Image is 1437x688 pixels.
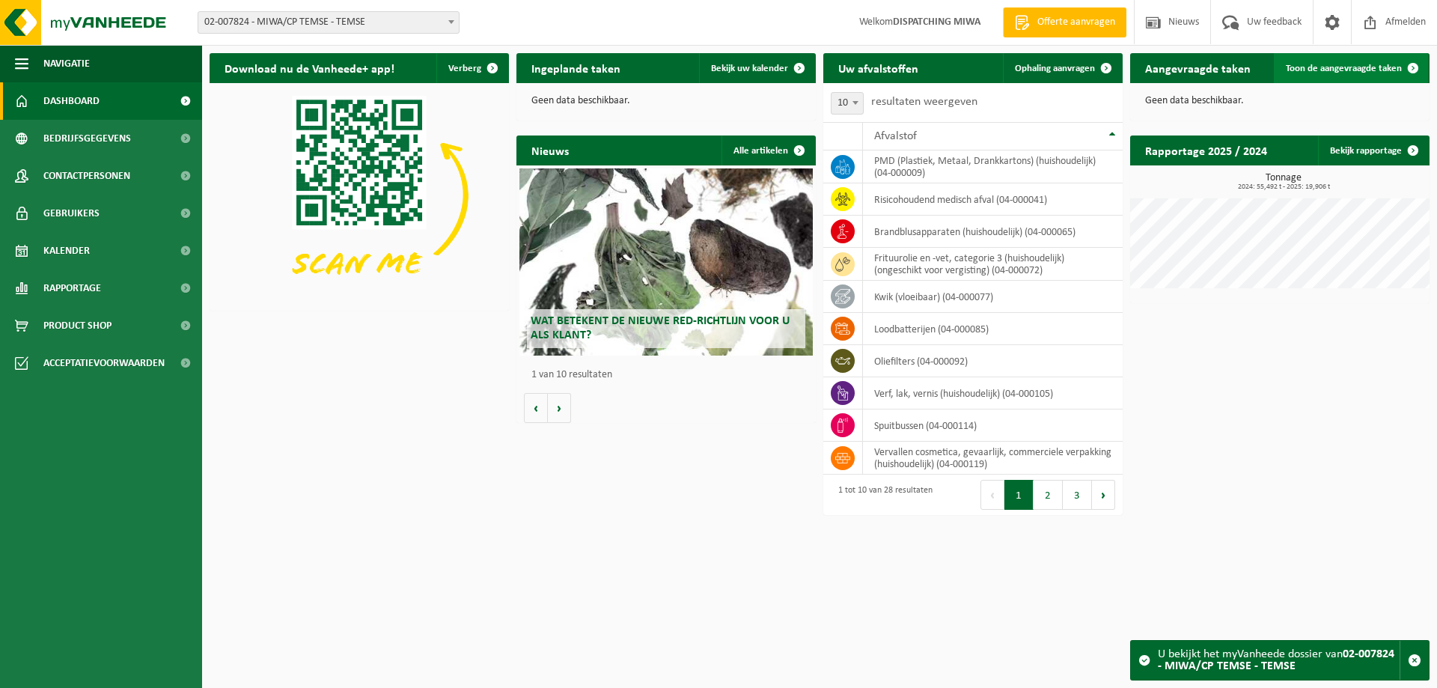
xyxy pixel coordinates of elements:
span: Verberg [448,64,481,73]
a: Offerte aanvragen [1003,7,1126,37]
td: spuitbussen (04-000114) [863,410,1123,442]
h2: Nieuws [516,136,584,165]
span: Kalender [43,232,90,270]
span: Offerte aanvragen [1034,15,1119,30]
p: Geen data beschikbaar. [531,96,801,106]
button: 1 [1004,480,1034,510]
button: 2 [1034,480,1063,510]
span: Bedrijfsgegevens [43,120,131,157]
button: Volgende [548,393,571,423]
td: frituurolie en -vet, categorie 3 (huishoudelijk) (ongeschikt voor vergisting) (04-000072) [863,248,1123,281]
span: 02-007824 - MIWA/CP TEMSE - TEMSE [198,12,459,33]
span: Bekijk uw kalender [711,64,788,73]
span: Acceptatievoorwaarden [43,344,165,382]
a: Bekijk uw kalender [699,53,814,83]
span: Product Shop [43,307,112,344]
span: Gebruikers [43,195,100,232]
td: loodbatterijen (04-000085) [863,313,1123,345]
button: Previous [980,480,1004,510]
h3: Tonnage [1138,173,1430,191]
button: Vorige [524,393,548,423]
a: Alle artikelen [721,136,814,165]
img: Download de VHEPlus App [210,83,509,308]
label: resultaten weergeven [871,96,977,108]
div: 1 tot 10 van 28 resultaten [831,478,933,511]
span: Contactpersonen [43,157,130,195]
span: 02-007824 - MIWA/CP TEMSE - TEMSE [198,11,460,34]
h2: Uw afvalstoffen [823,53,933,82]
td: kwik (vloeibaar) (04-000077) [863,281,1123,313]
h2: Aangevraagde taken [1130,53,1266,82]
p: Geen data beschikbaar. [1145,96,1415,106]
button: Verberg [436,53,507,83]
p: 1 van 10 resultaten [531,370,808,380]
span: 10 [831,92,864,115]
span: Rapportage [43,270,101,307]
div: U bekijkt het myVanheede dossier van [1158,641,1400,680]
h2: Rapportage 2025 / 2024 [1130,136,1282,165]
span: Ophaling aanvragen [1015,64,1095,73]
a: Wat betekent de nieuwe RED-richtlijn voor u als klant? [519,168,813,356]
strong: 02-007824 - MIWA/CP TEMSE - TEMSE [1158,648,1394,672]
span: Toon de aangevraagde taken [1286,64,1402,73]
span: Afvalstof [874,130,917,142]
button: Next [1092,480,1115,510]
td: PMD (Plastiek, Metaal, Drankkartons) (huishoudelijk) (04-000009) [863,150,1123,183]
h2: Ingeplande taken [516,53,635,82]
a: Toon de aangevraagde taken [1274,53,1428,83]
h2: Download nu de Vanheede+ app! [210,53,409,82]
td: risicohoudend medisch afval (04-000041) [863,183,1123,216]
td: brandblusapparaten (huishoudelijk) (04-000065) [863,216,1123,248]
td: oliefilters (04-000092) [863,345,1123,377]
span: Dashboard [43,82,100,120]
button: 3 [1063,480,1092,510]
a: Ophaling aanvragen [1003,53,1121,83]
td: vervallen cosmetica, gevaarlijk, commerciele verpakking (huishoudelijk) (04-000119) [863,442,1123,475]
span: 2024: 55,492 t - 2025: 19,906 t [1138,183,1430,191]
span: Wat betekent de nieuwe RED-richtlijn voor u als klant? [531,315,790,341]
span: Navigatie [43,45,90,82]
strong: DISPATCHING MIWA [893,16,980,28]
span: 10 [832,93,863,114]
a: Bekijk rapportage [1318,136,1428,165]
td: verf, lak, vernis (huishoudelijk) (04-000105) [863,377,1123,410]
